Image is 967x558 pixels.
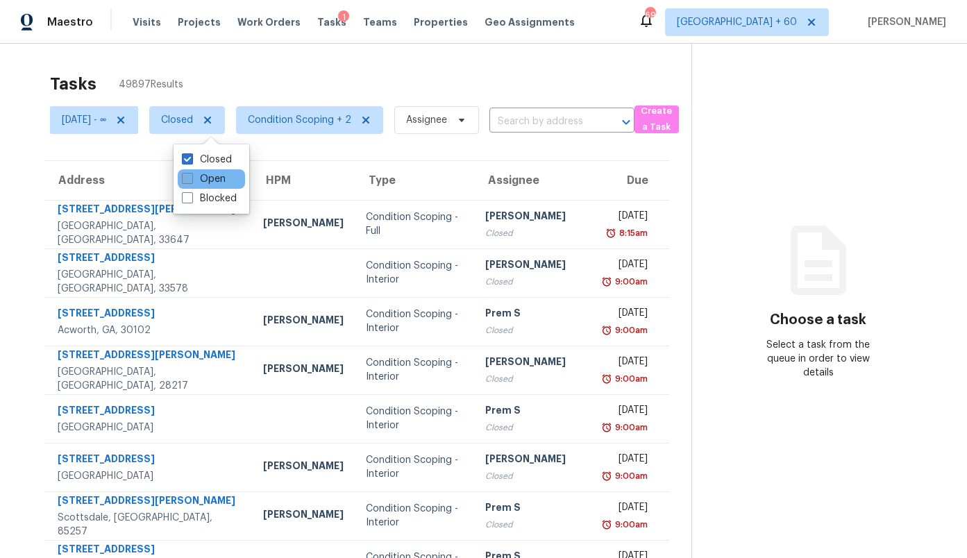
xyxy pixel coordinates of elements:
[317,17,346,27] span: Tasks
[645,8,655,22] div: 699
[237,15,301,29] span: Work Orders
[366,405,463,432] div: Condition Scoping - Interior
[58,469,241,483] div: [GEOGRAPHIC_DATA]
[601,372,612,386] img: Overdue Alarm Icon
[612,323,648,337] div: 9:00am
[58,511,241,539] div: Scottsdale, [GEOGRAPHIC_DATA], 85257
[605,500,647,518] div: [DATE]
[485,323,582,337] div: Closed
[263,459,344,476] div: [PERSON_NAME]
[616,226,648,240] div: 8:15am
[366,259,463,287] div: Condition Scoping - Interior
[485,355,582,372] div: [PERSON_NAME]
[363,15,397,29] span: Teams
[485,372,582,386] div: Closed
[612,469,648,483] div: 9:00am
[366,210,463,238] div: Condition Scoping - Full
[406,113,447,127] span: Assignee
[485,403,582,421] div: Prem S
[366,356,463,384] div: Condition Scoping - Interior
[485,500,582,518] div: Prem S
[338,10,349,24] div: 1
[182,172,226,186] label: Open
[58,403,241,421] div: [STREET_ADDRESS]
[485,421,582,434] div: Closed
[119,78,183,92] span: 49897 Results
[474,161,594,200] th: Assignee
[862,15,946,29] span: [PERSON_NAME]
[58,251,241,268] div: [STREET_ADDRESS]
[58,365,241,393] div: [GEOGRAPHIC_DATA], [GEOGRAPHIC_DATA], 28217
[594,161,669,200] th: Due
[601,323,612,337] img: Overdue Alarm Icon
[366,307,463,335] div: Condition Scoping - Interior
[263,313,344,330] div: [PERSON_NAME]
[58,268,241,296] div: [GEOGRAPHIC_DATA], [GEOGRAPHIC_DATA], 33578
[612,275,648,289] div: 9:00am
[58,452,241,469] div: [STREET_ADDRESS]
[677,15,797,29] span: [GEOGRAPHIC_DATA] + 60
[612,421,648,434] div: 9:00am
[489,111,596,133] input: Search by address
[605,306,647,323] div: [DATE]
[641,103,672,135] span: Create a Task
[770,313,866,327] h3: Choose a task
[485,469,582,483] div: Closed
[485,518,582,532] div: Closed
[263,362,344,379] div: [PERSON_NAME]
[366,502,463,530] div: Condition Scoping - Interior
[485,15,575,29] span: Geo Assignments
[263,507,344,525] div: [PERSON_NAME]
[414,15,468,29] span: Properties
[605,403,647,421] div: [DATE]
[182,153,232,167] label: Closed
[58,202,241,219] div: [STREET_ADDRESS][PERSON_NAME]
[601,469,612,483] img: Overdue Alarm Icon
[485,452,582,469] div: [PERSON_NAME]
[133,15,161,29] span: Visits
[601,275,612,289] img: Overdue Alarm Icon
[605,452,647,469] div: [DATE]
[485,209,582,226] div: [PERSON_NAME]
[616,112,636,132] button: Open
[485,257,582,275] div: [PERSON_NAME]
[58,306,241,323] div: [STREET_ADDRESS]
[485,275,582,289] div: Closed
[755,338,882,380] div: Select a task from the queue in order to view details
[601,421,612,434] img: Overdue Alarm Icon
[58,421,241,434] div: [GEOGRAPHIC_DATA]
[62,113,106,127] span: [DATE] - ∞
[612,518,648,532] div: 9:00am
[485,226,582,240] div: Closed
[50,77,96,91] h2: Tasks
[366,453,463,481] div: Condition Scoping - Interior
[605,257,647,275] div: [DATE]
[252,161,355,200] th: HPM
[58,219,241,247] div: [GEOGRAPHIC_DATA], [GEOGRAPHIC_DATA], 33647
[248,113,351,127] span: Condition Scoping + 2
[601,518,612,532] img: Overdue Alarm Icon
[58,493,241,511] div: [STREET_ADDRESS][PERSON_NAME]
[485,306,582,323] div: Prem S
[44,161,252,200] th: Address
[605,226,616,240] img: Overdue Alarm Icon
[58,348,241,365] div: [STREET_ADDRESS][PERSON_NAME]
[161,113,193,127] span: Closed
[58,323,241,337] div: Acworth, GA, 30102
[263,216,344,233] div: [PERSON_NAME]
[178,15,221,29] span: Projects
[605,209,647,226] div: [DATE]
[612,372,648,386] div: 9:00am
[47,15,93,29] span: Maestro
[634,105,679,133] button: Create a Task
[605,355,647,372] div: [DATE]
[182,192,237,205] label: Blocked
[355,161,474,200] th: Type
